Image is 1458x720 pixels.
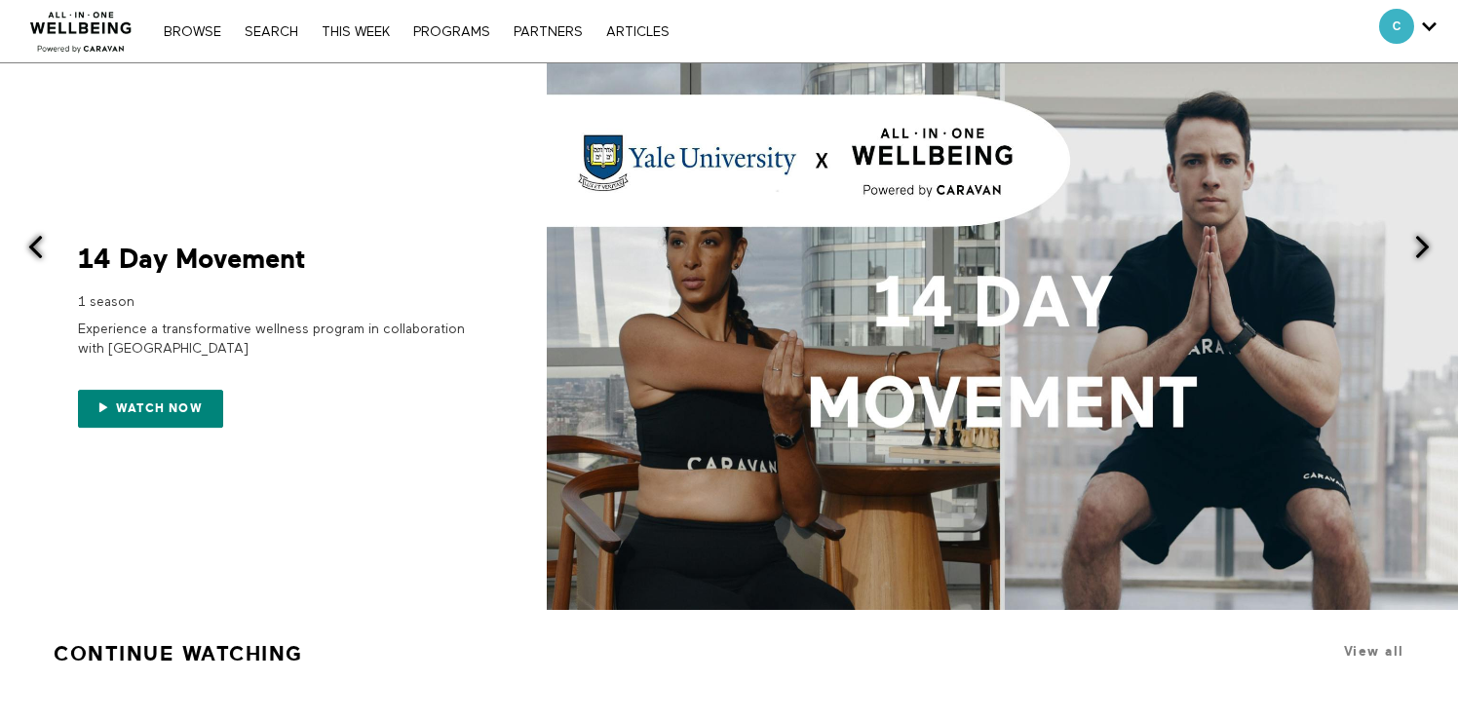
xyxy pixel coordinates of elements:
a: View all [1344,644,1404,659]
a: THIS WEEK [312,25,400,39]
a: Continue Watching [54,633,303,674]
a: ARTICLES [596,25,679,39]
a: Browse [154,25,231,39]
nav: Primary [154,21,678,41]
a: PARTNERS [504,25,593,39]
a: PROGRAMS [403,25,500,39]
a: Search [235,25,308,39]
